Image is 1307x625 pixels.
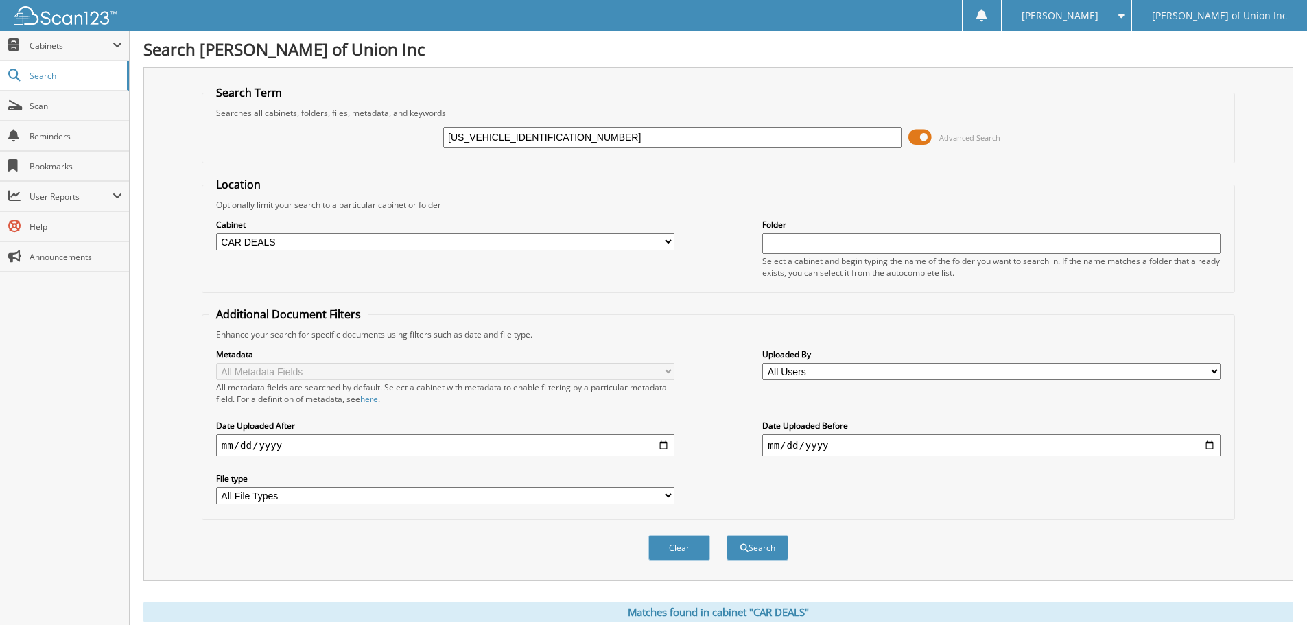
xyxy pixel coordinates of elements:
[30,130,122,142] span: Reminders
[209,177,268,192] legend: Location
[762,349,1221,360] label: Uploaded By
[1022,12,1098,20] span: [PERSON_NAME]
[216,349,674,360] label: Metadata
[216,381,674,405] div: All metadata fields are searched by default. Select a cabinet with metadata to enable filtering b...
[30,191,113,202] span: User Reports
[30,40,113,51] span: Cabinets
[30,100,122,112] span: Scan
[648,535,710,561] button: Clear
[727,535,788,561] button: Search
[762,219,1221,231] label: Folder
[762,420,1221,432] label: Date Uploaded Before
[209,107,1227,119] div: Searches all cabinets, folders, files, metadata, and keywords
[143,602,1293,622] div: Matches found in cabinet "CAR DEALS"
[216,420,674,432] label: Date Uploaded After
[209,329,1227,340] div: Enhance your search for specific documents using filters such as date and file type.
[939,132,1000,143] span: Advanced Search
[1152,12,1287,20] span: [PERSON_NAME] of Union Inc
[216,473,674,484] label: File type
[209,199,1227,211] div: Optionally limit your search to a particular cabinet or folder
[30,70,120,82] span: Search
[209,85,289,100] legend: Search Term
[143,38,1293,60] h1: Search [PERSON_NAME] of Union Inc
[14,6,117,25] img: scan123-logo-white.svg
[216,219,674,231] label: Cabinet
[30,221,122,233] span: Help
[216,434,674,456] input: start
[30,251,122,263] span: Announcements
[762,255,1221,279] div: Select a cabinet and begin typing the name of the folder you want to search in. If the name match...
[209,307,368,322] legend: Additional Document Filters
[762,434,1221,456] input: end
[30,161,122,172] span: Bookmarks
[360,393,378,405] a: here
